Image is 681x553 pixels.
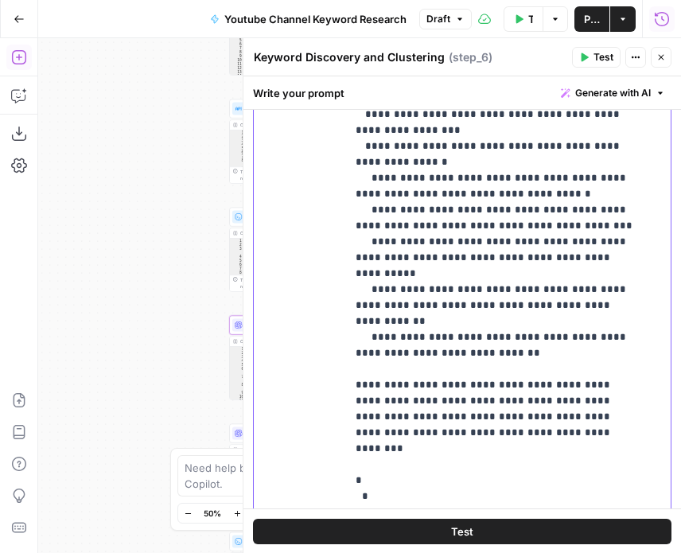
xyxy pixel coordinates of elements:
div: 2 [230,243,247,247]
span: Generate with AI [575,86,651,100]
span: Publish [584,11,600,27]
div: LLM · GPT-4.1Prompt LLMStep 7Output{ "objective":"Authority", "scoring_basis":{ "freq_max":10, "f... [229,424,352,508]
span: ( step_6 ) [449,49,492,65]
div: 1 [230,130,249,134]
div: 7 [230,46,247,50]
div: 11 [230,399,249,403]
div: 14 [230,74,247,78]
div: 3 [230,355,249,359]
div: 6 [230,42,247,46]
button: Publish [574,6,609,32]
div: 3 [230,138,249,142]
span: Test [451,523,473,539]
div: Write your prompt [243,76,681,109]
span: Test [593,50,613,64]
button: Test [572,47,621,68]
div: 4 [230,359,249,363]
div: 13 [230,70,247,74]
div: 6 [230,367,249,375]
div: 5 [230,146,249,150]
span: Draft [426,12,450,26]
div: 3 [230,247,247,255]
button: Youtube Channel Keyword Research [200,6,416,32]
div: Run Code · PythonRun CodeStep 1Output[ { "title":"#agencylife #agency #entrepreneur #solopreneur"... [229,208,352,292]
span: 50% [204,507,221,520]
div: 7 [230,267,247,271]
div: 10 [230,58,247,62]
span: Youtube Channel Keyword Research [224,11,407,27]
div: 5 [230,259,247,263]
span: Test Workflow [528,11,533,27]
div: 7 [230,375,249,383]
button: Draft [419,9,472,29]
div: 2 [230,351,249,355]
div: 6 [230,263,247,267]
div: 9 [230,391,249,395]
div: 8 [230,271,247,275]
div: 7 [230,154,249,158]
div: 9 [230,54,247,58]
div: 11 [230,62,247,66]
div: Call APICall APIStep 3Output{ "kind":"youtube#playlistItemListResponse", "etag":"XAntrCjforPJph4G... [229,99,352,184]
div: 5 [230,363,249,367]
div: 4 [230,142,249,146]
div: 9 [230,275,247,282]
div: 6 [230,150,249,154]
button: Test [253,518,671,543]
div: 8 [230,158,249,166]
button: Generate with AI [555,83,671,103]
div: 12 [230,66,247,70]
div: 10 [230,395,249,399]
div: LLM · GPT-4.1Keyword Discovery and ClusteringStep 6Output{ "result":[ { "seed":"scope_creep", "ex... [229,316,352,400]
button: Test Workflow [504,6,543,32]
textarea: Keyword Discovery and Clustering [254,49,445,65]
div: 8 [230,50,247,54]
div: 1 [230,347,249,351]
div: 2 [230,134,249,138]
div: 1 [230,239,247,243]
div: 4 [230,255,247,259]
div: 5 [230,38,247,42]
div: 8 [230,383,249,391]
div: 9 [230,166,249,170]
